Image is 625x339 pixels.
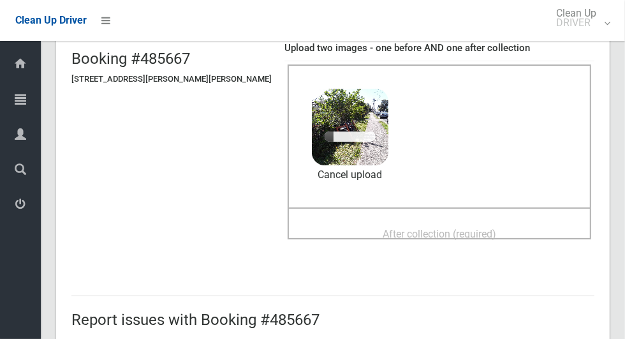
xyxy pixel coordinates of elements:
span: Clean Up Driver [15,14,87,26]
h2: Booking #485667 [71,50,272,67]
small: DRIVER [556,18,596,27]
span: Clean Up [550,8,609,27]
a: Cancel upload [312,165,388,185]
span: After collection (required) [383,228,496,240]
h4: Upload two images - one before AND one after collection [284,43,594,54]
h2: Report issues with Booking #485667 [71,312,594,328]
a: Clean Up Driver [15,11,87,30]
h5: [STREET_ADDRESS][PERSON_NAME][PERSON_NAME] [71,75,272,84]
